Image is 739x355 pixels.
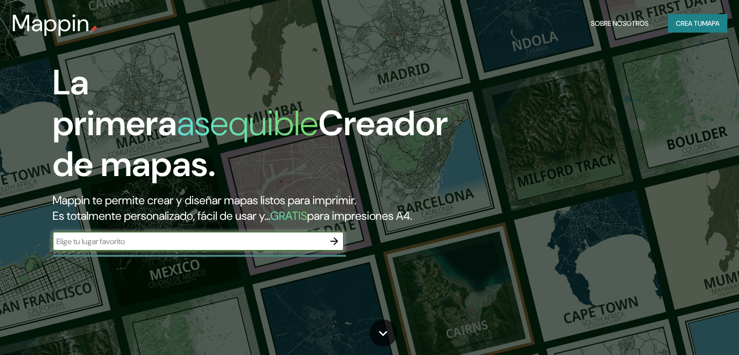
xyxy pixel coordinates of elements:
[307,208,412,223] font: para impresiones A4.
[668,14,727,33] button: Crea tumapa
[587,14,653,33] button: Sobre nosotros
[52,101,448,187] font: Creador de mapas.
[676,19,702,28] font: Crea tu
[177,101,318,146] font: asequible
[702,19,720,28] font: mapa
[52,208,270,223] font: Es totalmente personalizado, fácil de usar y...
[591,19,649,28] font: Sobre nosotros
[12,8,90,38] font: Mappin
[52,60,177,146] font: La primera
[270,208,307,223] font: GRATIS
[52,236,325,247] input: Elige tu lugar favorito
[90,25,98,33] img: pin de mapeo
[52,193,356,208] font: Mappin te permite crear y diseñar mapas listos para imprimir.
